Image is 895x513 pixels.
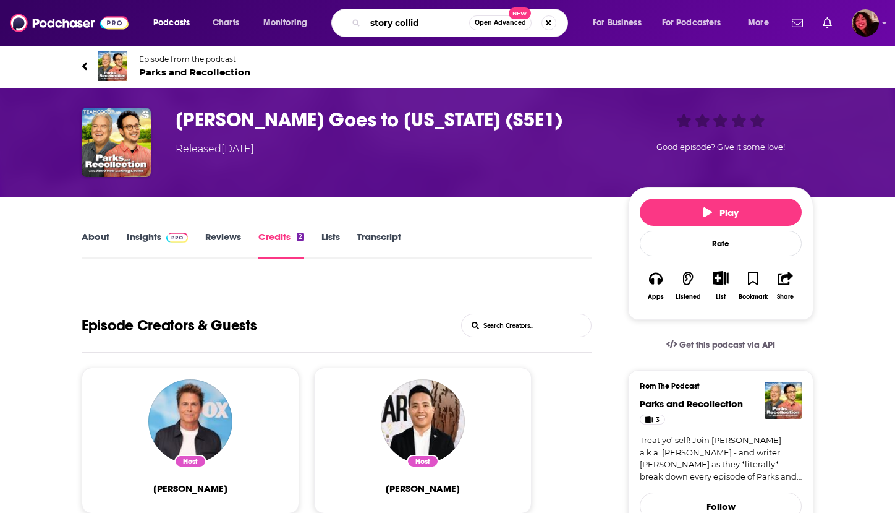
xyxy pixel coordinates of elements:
[82,231,109,259] a: About
[365,13,469,33] input: Search podcasts, credits, & more...
[153,483,227,494] a: Rob Lowe
[381,379,465,463] img: Alan Yang
[469,15,532,30] button: Open AdvancedNew
[98,51,127,81] img: Parks and Recollection
[852,9,879,37] img: User Profile
[475,20,526,26] span: Open Advanced
[787,12,808,33] a: Show notifications dropdown
[205,13,247,33] a: Charts
[148,379,232,463] img: Rob Lowe
[321,231,340,259] a: Lists
[672,263,704,308] button: Listened
[777,293,794,301] div: Share
[174,455,206,468] div: Host
[145,13,206,33] button: open menu
[648,293,664,301] div: Apps
[10,11,129,35] img: Podchaser - Follow, Share and Rate Podcasts
[703,207,739,218] span: Play
[584,13,657,33] button: open menu
[386,483,460,494] a: Alan Yang
[258,231,304,259] a: Credits2
[640,231,802,256] div: Rate
[593,14,642,32] span: For Business
[82,314,257,337] h1: Hosts and Guests of Ms. Knope Goes to Washington (S5E1)
[176,108,608,132] h3: Ms. Knope Goes to Washington (S5E1)
[139,54,250,64] span: Episode from the podcast
[748,14,769,32] span: More
[818,12,837,33] a: Show notifications dropdown
[852,9,879,37] button: Show profile menu
[509,7,531,19] span: New
[656,414,660,426] span: 3
[255,13,323,33] button: open menu
[263,14,307,32] span: Monitoring
[205,231,241,259] a: Reviews
[640,398,743,410] a: Parks and Recollection
[765,382,802,419] img: Parks and Recollection
[654,13,739,33] button: open menu
[343,9,580,37] div: Search podcasts, credits, & more...
[153,483,227,494] span: [PERSON_NAME]
[739,13,784,33] button: open menu
[139,66,250,78] span: Parks and Recollection
[357,231,401,259] a: Transcript
[407,455,439,468] div: Host
[166,233,188,243] img: Podchaser Pro
[640,382,792,390] h3: From The Podcast
[640,199,802,226] button: Play
[297,233,304,241] div: 2
[640,263,672,308] button: Apps
[82,51,813,81] a: Parks and RecollectionEpisode from the podcastParks and Recollection
[176,142,254,157] div: Released [DATE]
[705,263,737,308] div: Show More ButtonList
[739,293,768,301] div: Bookmark
[708,271,733,285] button: Show More Button
[662,14,721,32] span: For Podcasters
[770,263,802,308] button: Share
[852,9,879,37] span: Logged in as Kathryn-Musilek
[82,108,151,177] img: Ms. Knope Goes to Washington (S5E1)
[153,14,190,32] span: Podcasts
[656,330,785,360] a: Get this podcast via API
[656,142,785,152] span: Good episode? Give it some love!
[716,293,726,301] div: List
[386,483,460,494] span: [PERSON_NAME]
[640,434,802,483] a: Treat yo’ self! Join [PERSON_NAME] - a.k.a. [PERSON_NAME] - and writer [PERSON_NAME] as they *lit...
[213,14,239,32] span: Charts
[737,263,769,308] button: Bookmark
[640,415,665,425] a: 3
[676,293,701,301] div: Listened
[679,340,775,350] span: Get this podcast via API
[127,231,188,259] a: InsightsPodchaser Pro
